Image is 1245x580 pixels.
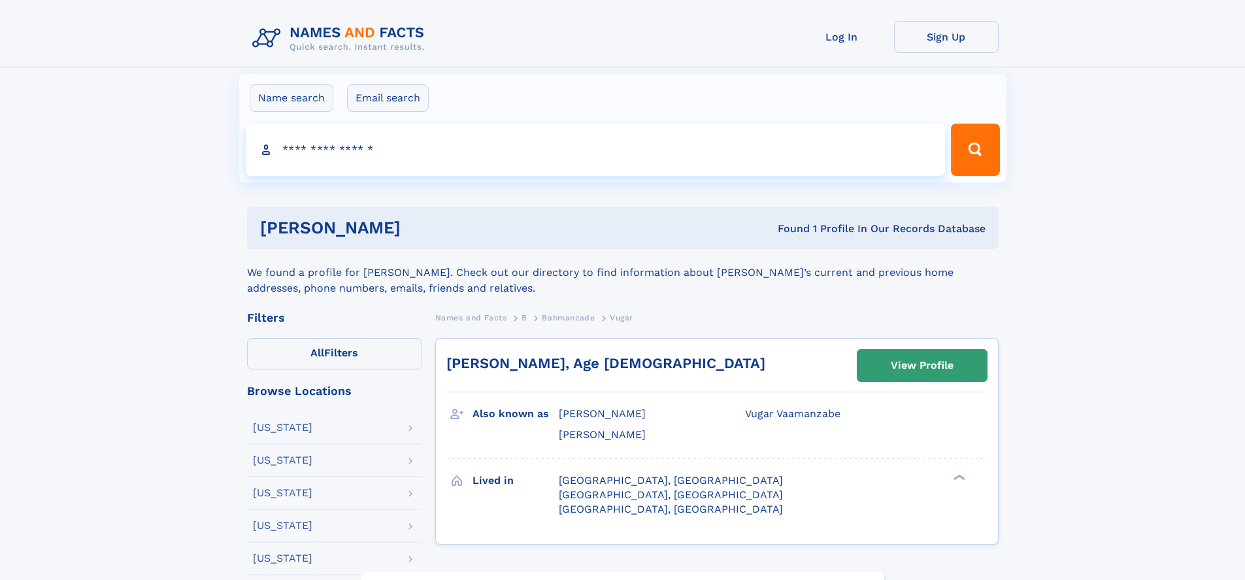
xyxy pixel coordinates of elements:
h1: [PERSON_NAME] [260,220,589,236]
div: Filters [247,312,422,324]
h3: Lived in [473,469,559,492]
span: Vugar Vaamanzabe [745,407,840,420]
a: Names and Facts [435,309,507,326]
a: View Profile [857,350,987,381]
img: Logo Names and Facts [247,21,435,56]
button: Search Button [951,124,999,176]
div: ❯ [950,473,966,481]
span: [GEOGRAPHIC_DATA], [GEOGRAPHIC_DATA] [559,488,783,501]
a: Log In [789,21,894,53]
span: Vugar [610,313,633,322]
div: [US_STATE] [253,553,312,564]
div: Browse Locations [247,385,422,397]
label: Filters [247,338,422,369]
a: Sign Up [894,21,999,53]
a: [PERSON_NAME], Age [DEMOGRAPHIC_DATA] [446,355,765,371]
span: Bahmanzade [542,313,595,322]
h3: Also known as [473,403,559,425]
span: [GEOGRAPHIC_DATA], [GEOGRAPHIC_DATA] [559,474,783,486]
div: View Profile [891,350,954,381]
span: [PERSON_NAME] [559,407,646,420]
div: We found a profile for [PERSON_NAME]. Check out our directory to find information about [PERSON_N... [247,249,999,296]
div: Found 1 Profile In Our Records Database [589,222,986,236]
div: [US_STATE] [253,422,312,433]
a: B [522,309,527,326]
div: [US_STATE] [253,455,312,466]
span: [PERSON_NAME] [559,428,646,441]
div: [US_STATE] [253,488,312,498]
a: Bahmanzade [542,309,595,326]
span: B [522,313,527,322]
input: search input [246,124,946,176]
span: [GEOGRAPHIC_DATA], [GEOGRAPHIC_DATA] [559,503,783,515]
div: [US_STATE] [253,520,312,531]
span: All [310,347,324,359]
label: Name search [250,84,333,112]
label: Email search [347,84,429,112]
